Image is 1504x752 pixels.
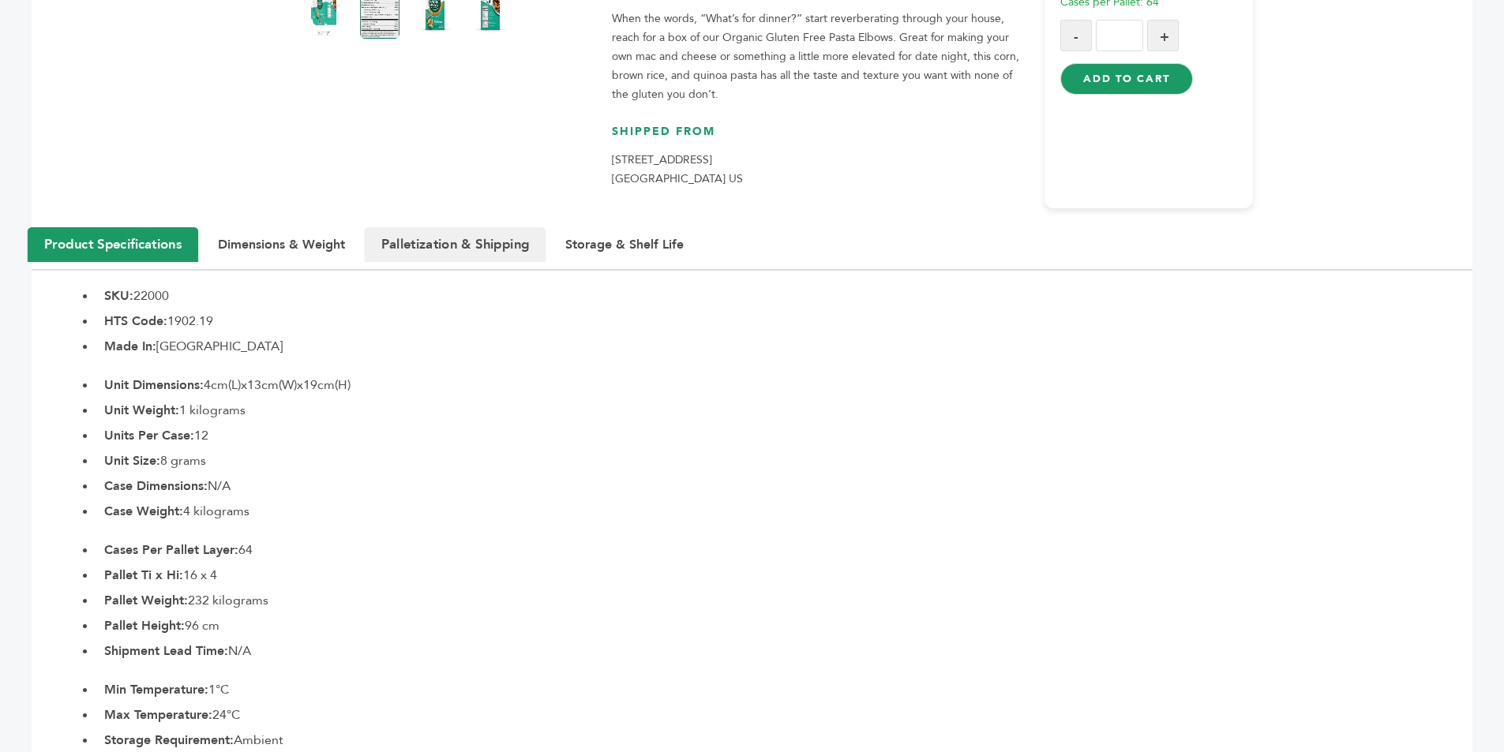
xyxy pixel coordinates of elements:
li: 12 [96,426,1472,445]
li: 4cm(L)x13cm(W)x19cm(H) [96,376,1472,395]
button: + [1147,20,1179,51]
b: Units Per Case: [104,427,194,444]
b: Pallet Ti x Hi: [104,567,183,584]
h3: Shipped From [612,124,1029,152]
li: Ambient [96,731,1472,750]
button: Dimensions & Weight [202,228,361,261]
li: 232 kilograms [96,591,1472,610]
p: [STREET_ADDRESS] [GEOGRAPHIC_DATA] US [612,151,1029,189]
li: 16 x 4 [96,566,1472,585]
li: 4 kilograms [96,502,1472,521]
button: Palletization & Shipping [365,227,546,262]
li: [GEOGRAPHIC_DATA] [96,337,1472,356]
b: Storage Requirement: [104,731,234,749]
b: Unit Size: [104,452,160,470]
b: Pallet Weight: [104,592,188,609]
li: 1 kilograms [96,401,1472,420]
b: Shipment Lead Time: [104,642,228,660]
li: 8 grams [96,451,1472,470]
b: Min Temperature: [104,681,208,698]
li: N/A [96,642,1472,660]
b: Unit Dimensions: [104,376,204,394]
p: When the words, “What’s for dinner?” start reverberating through your house, reach for a box of o... [612,9,1029,104]
b: HTS Code: [104,312,167,330]
button: - [1060,20,1092,51]
button: Product Specifications [28,227,198,262]
b: Case Dimensions: [104,477,208,495]
li: 96 cm [96,616,1472,635]
button: Add to Cart [1060,63,1192,95]
b: Case Weight: [104,503,183,520]
li: 1°C [96,680,1472,699]
b: Max Temperature: [104,706,212,724]
li: 22000 [96,286,1472,305]
li: 24°C [96,705,1472,724]
b: Made In: [104,338,156,355]
b: Cases Per Pallet Layer: [104,541,238,559]
b: Unit Weight: [104,402,179,419]
b: SKU: [104,287,133,305]
li: 64 [96,541,1472,559]
button: Storage & Shelf Life [549,228,699,261]
li: N/A [96,477,1472,496]
li: 1902.19 [96,312,1472,331]
b: Pallet Height: [104,617,185,634]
